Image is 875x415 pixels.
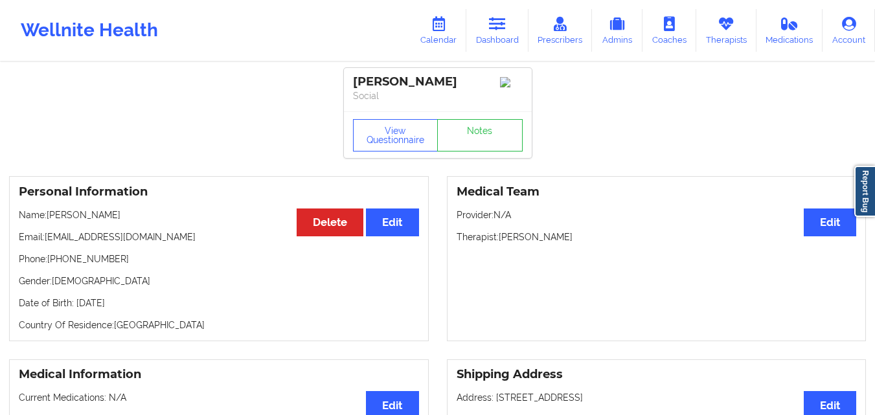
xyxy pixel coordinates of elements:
[466,9,528,52] a: Dashboard
[297,208,363,236] button: Delete
[500,77,523,87] img: Image%2Fplaceholer-image.png
[528,9,593,52] a: Prescribers
[19,275,419,287] p: Gender: [DEMOGRAPHIC_DATA]
[457,230,857,243] p: Therapist: [PERSON_NAME]
[19,367,419,382] h3: Medical Information
[19,297,419,309] p: Date of Birth: [DATE]
[756,9,823,52] a: Medications
[366,208,418,236] button: Edit
[642,9,696,52] a: Coaches
[411,9,466,52] a: Calendar
[353,89,523,102] p: Social
[437,119,523,151] a: Notes
[19,230,419,243] p: Email: [EMAIL_ADDRESS][DOMAIN_NAME]
[592,9,642,52] a: Admins
[457,367,857,382] h3: Shipping Address
[823,9,875,52] a: Account
[457,208,857,221] p: Provider: N/A
[854,166,875,217] a: Report Bug
[457,391,857,404] p: Address: [STREET_ADDRESS]
[457,185,857,199] h3: Medical Team
[696,9,756,52] a: Therapists
[19,185,419,199] h3: Personal Information
[353,119,438,151] button: View Questionnaire
[804,208,856,236] button: Edit
[19,208,419,221] p: Name: [PERSON_NAME]
[353,74,523,89] div: [PERSON_NAME]
[19,252,419,265] p: Phone: [PHONE_NUMBER]
[19,391,419,404] p: Current Medications: N/A
[19,319,419,331] p: Country Of Residence: [GEOGRAPHIC_DATA]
